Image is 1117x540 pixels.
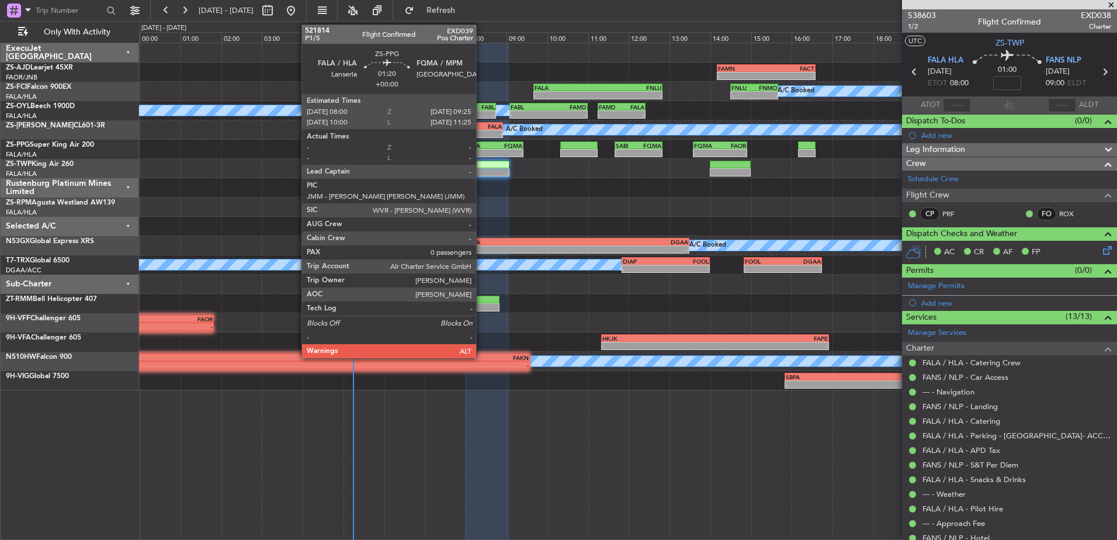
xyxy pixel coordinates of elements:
[6,169,37,178] a: FALA/HLA
[873,32,914,43] div: 18:00
[6,354,36,361] span: N510HW
[6,257,30,264] span: T7-TRX
[6,122,74,129] span: ZS-[PERSON_NAME]
[199,5,254,16] span: [DATE] - [DATE]
[1059,209,1085,219] a: ROX
[599,111,622,118] div: -
[666,265,709,272] div: -
[906,311,936,324] span: Services
[754,92,777,99] div: -
[262,32,303,43] div: 03:00
[6,315,81,322] a: 9H-VFFChallenger 605
[6,334,81,341] a: 9H-VFAChallenger 605
[425,130,463,137] div: -
[466,246,577,253] div: -
[549,103,587,110] div: FAMD
[950,78,969,89] span: 08:00
[6,73,37,82] a: FAOR/JNB
[303,32,344,43] div: 04:00
[549,111,587,118] div: -
[343,123,383,130] div: FACT
[906,157,926,171] span: Crew
[6,84,71,91] a: ZS-FCIFalcon 900EX
[922,445,1000,455] a: FALA / HLA - APD Tax
[745,258,783,265] div: FOOL
[93,354,311,361] div: SBGL
[1046,78,1064,89] span: 09:00
[425,103,460,110] div: [PERSON_NAME]
[6,103,75,110] a: ZS-OYLBeech 1900D
[511,111,549,118] div: -
[30,28,123,36] span: Only With Activity
[535,92,598,99] div: -
[1066,310,1092,323] span: (13/13)
[922,518,985,528] a: --- - Approach Fee
[922,401,998,411] a: FANS / NLP - Landing
[6,373,29,380] span: 9H-VIG
[921,130,1111,140] div: Add new
[344,32,384,43] div: 05:00
[944,247,955,258] span: AC
[792,32,832,43] div: 16:00
[943,98,971,112] input: --:--
[535,84,598,91] div: FALA
[998,64,1017,76] span: 01:00
[6,257,70,264] a: T7-TRXGlobal 6500
[6,238,94,245] a: N53GXGlobal Express XRS
[928,55,963,67] span: FALA HLA
[778,82,814,100] div: A/C Booked
[616,142,639,149] div: SABI
[720,142,747,149] div: FAOR
[908,327,966,339] a: Manage Services
[6,92,37,101] a: FALA/HLA
[832,32,873,43] div: 17:00
[1003,247,1012,258] span: AF
[928,66,952,78] span: [DATE]
[464,123,502,130] div: FALA
[1032,247,1040,258] span: FP
[6,141,30,148] span: ZS-PPG
[602,335,715,342] div: HKJK
[623,258,666,265] div: DIAP
[425,32,466,43] div: 07:00
[311,354,529,361] div: FAKN
[6,315,30,322] span: 9H-VFF
[783,258,821,265] div: DGAA
[908,281,965,292] a: Manage Permits
[906,115,965,128] span: Dispatch To-Dos
[783,265,821,272] div: -
[922,372,1008,382] a: FANS / NLP - Car Access
[303,123,343,130] div: FALA
[6,161,32,168] span: ZS-TWP
[494,150,522,157] div: -
[6,296,97,303] a: ZT-RMMBell Helicopter 407
[908,9,936,22] span: 538603
[906,227,1017,241] span: Dispatch Checks and Weather
[922,416,1000,426] a: FALA / HLA - Catering
[6,334,31,341] span: 9H-VFA
[511,103,549,110] div: FABL
[506,121,543,139] div: A/C Booked
[466,32,507,43] div: 08:00
[6,150,37,159] a: FALA/HLA
[6,199,32,206] span: ZS-RPM
[466,238,577,245] div: FALA
[577,246,688,253] div: -
[720,150,747,157] div: -
[6,64,30,71] span: ZS-AJD
[922,504,1003,514] a: FALA / HLA - Pilot Hire
[1037,207,1056,220] div: FO
[221,32,262,43] div: 02:00
[766,72,814,79] div: -
[922,387,974,397] a: --- - Navigation
[547,32,588,43] div: 10:00
[425,111,460,118] div: -
[921,99,940,111] span: ATOT
[599,103,622,110] div: FAMD
[344,130,383,137] div: -
[751,32,792,43] div: 15:00
[921,298,1111,308] div: Add new
[494,142,522,149] div: FQMA
[602,342,715,349] div: -
[639,150,661,157] div: -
